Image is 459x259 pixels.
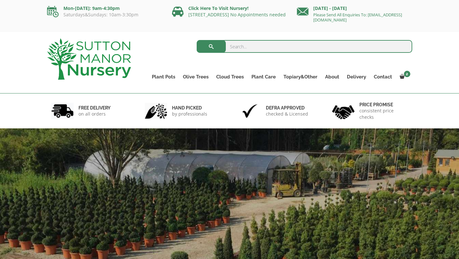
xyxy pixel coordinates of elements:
[297,4,412,12] p: [DATE] - [DATE]
[321,72,343,81] a: About
[47,12,162,17] p: Saturdays&Sundays: 10am-3:30pm
[145,103,167,119] img: 2.jpg
[197,40,412,53] input: Search...
[280,72,321,81] a: Topiary&Other
[313,12,402,23] a: Please Send All Enquiries To: [EMAIL_ADDRESS][DOMAIN_NAME]
[359,102,408,108] h6: Price promise
[172,105,207,111] h6: hand picked
[239,103,261,119] img: 3.jpg
[359,108,408,120] p: consistent price checks
[78,105,111,111] h6: FREE DELIVERY
[343,72,370,81] a: Delivery
[51,103,74,119] img: 1.jpg
[47,38,131,80] img: logo
[47,4,162,12] p: Mon-[DATE]: 9am-4:30pm
[266,111,308,117] p: checked & Licensed
[370,72,396,81] a: Contact
[248,72,280,81] a: Plant Care
[212,72,248,81] a: Cloud Trees
[266,105,308,111] h6: Defra approved
[179,72,212,81] a: Olive Trees
[188,5,249,11] a: Click Here To Visit Nursery!
[148,72,179,81] a: Plant Pots
[188,12,286,18] a: [STREET_ADDRESS] No Appointments needed
[332,101,355,121] img: 4.jpg
[396,72,412,81] a: 2
[404,71,410,77] span: 2
[78,111,111,117] p: on all orders
[172,111,207,117] p: by professionals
